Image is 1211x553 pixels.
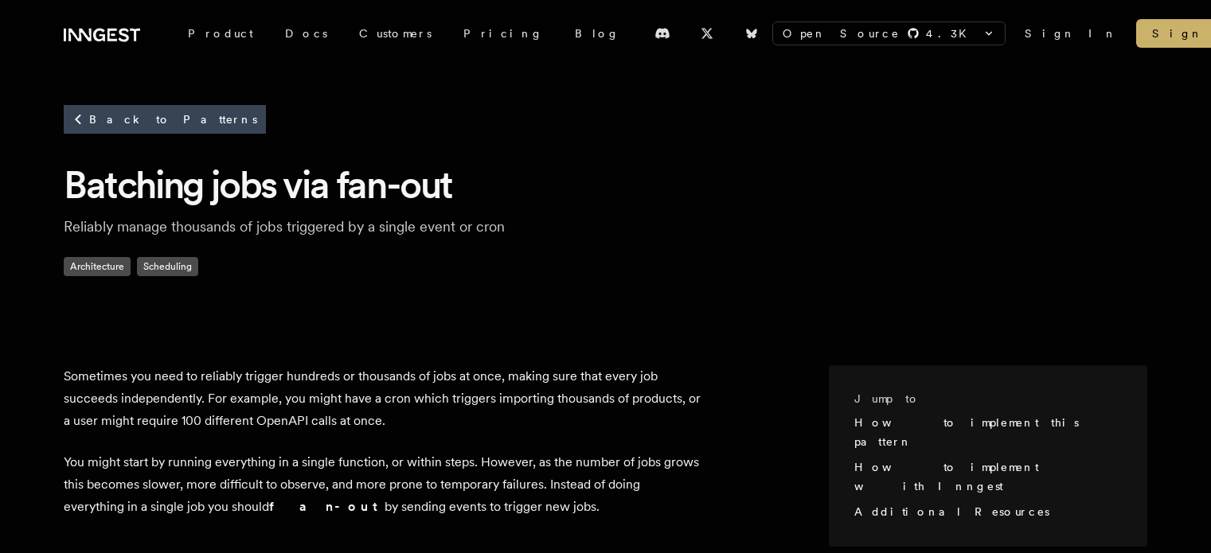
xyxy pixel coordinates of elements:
[269,499,385,514] strong: fan-out
[1025,25,1117,41] a: Sign In
[269,19,343,48] a: Docs
[854,391,1109,407] h3: Jump to
[343,19,447,48] a: Customers
[137,257,198,276] span: Scheduling
[854,461,1038,493] a: How to implement with Inngest
[689,21,725,46] a: X
[854,416,1079,448] a: How to implement this pattern
[64,160,1147,209] h1: Batching jobs via fan-out
[447,19,559,48] a: Pricing
[64,105,266,134] a: Back to Patterns
[64,451,701,518] p: You might start by running everything in a single function, or within steps. However, as the numb...
[64,257,131,276] span: Architecture
[64,216,573,238] p: Reliably manage thousands of jobs triggered by a single event or cron
[172,19,269,48] div: Product
[854,505,1049,518] a: Additional Resources
[64,365,701,432] p: Sometimes you need to reliably trigger hundreds or thousands of jobs at once, making sure that ev...
[645,21,680,46] a: Discord
[559,19,635,48] a: Blog
[734,21,769,46] a: Bluesky
[926,25,976,41] span: 4.3 K
[783,25,900,41] span: Open Source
